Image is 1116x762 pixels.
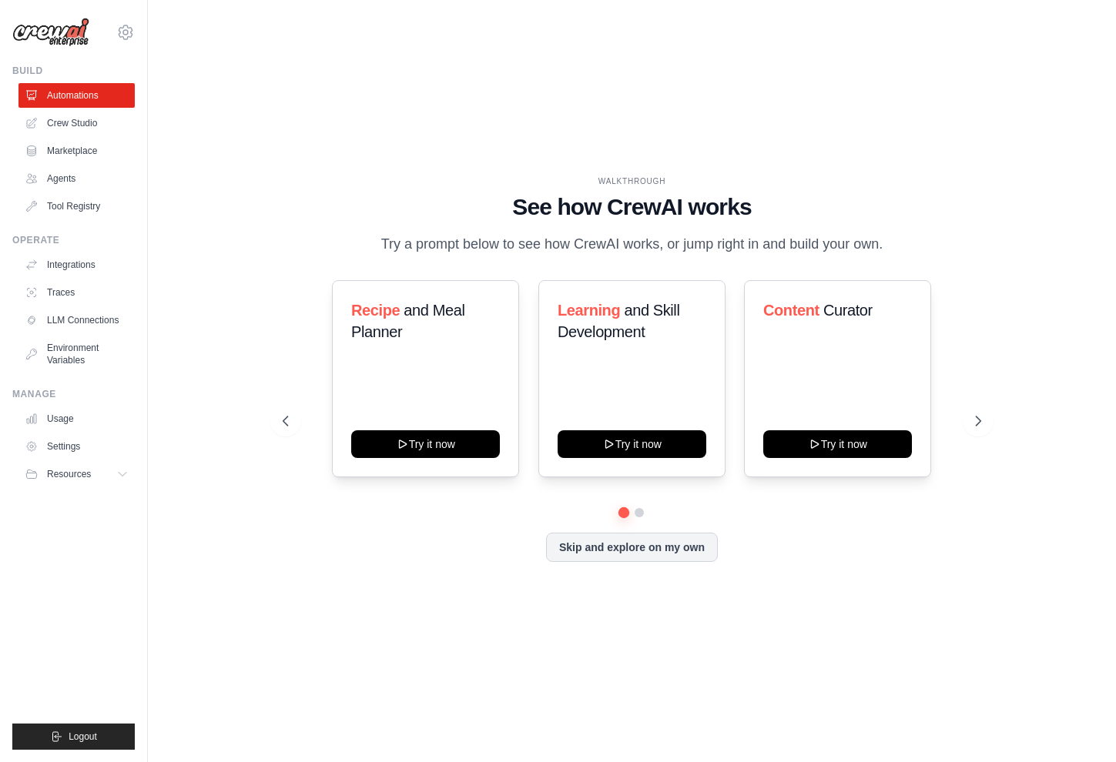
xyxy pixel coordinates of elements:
a: Agents [18,166,135,191]
a: Tool Registry [18,194,135,219]
span: and Skill Development [558,302,679,340]
span: Resources [47,468,91,480]
div: Manage [12,388,135,400]
p: Try a prompt below to see how CrewAI works, or jump right in and build your own. [373,233,890,256]
span: Content [763,302,819,319]
span: Logout [69,730,97,743]
button: Skip and explore on my own [546,533,718,562]
a: Traces [18,280,135,305]
a: Marketplace [18,139,135,163]
button: Logout [12,724,135,750]
a: LLM Connections [18,308,135,333]
div: Build [12,65,135,77]
div: WALKTHROUGH [283,175,980,187]
span: and Meal Planner [351,302,464,340]
img: Logo [12,18,89,47]
button: Try it now [763,430,912,458]
span: Learning [558,302,620,319]
a: Integrations [18,252,135,277]
h1: See how CrewAI works [283,193,980,221]
button: Try it now [558,430,706,458]
a: Settings [18,434,135,459]
a: Usage [18,406,135,431]
button: Try it now [351,430,500,458]
a: Environment Variables [18,336,135,373]
button: Resources [18,462,135,486]
span: Recipe [351,302,400,319]
span: Curator [823,302,873,319]
a: Crew Studio [18,111,135,135]
div: Operate [12,234,135,246]
a: Automations [18,83,135,108]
